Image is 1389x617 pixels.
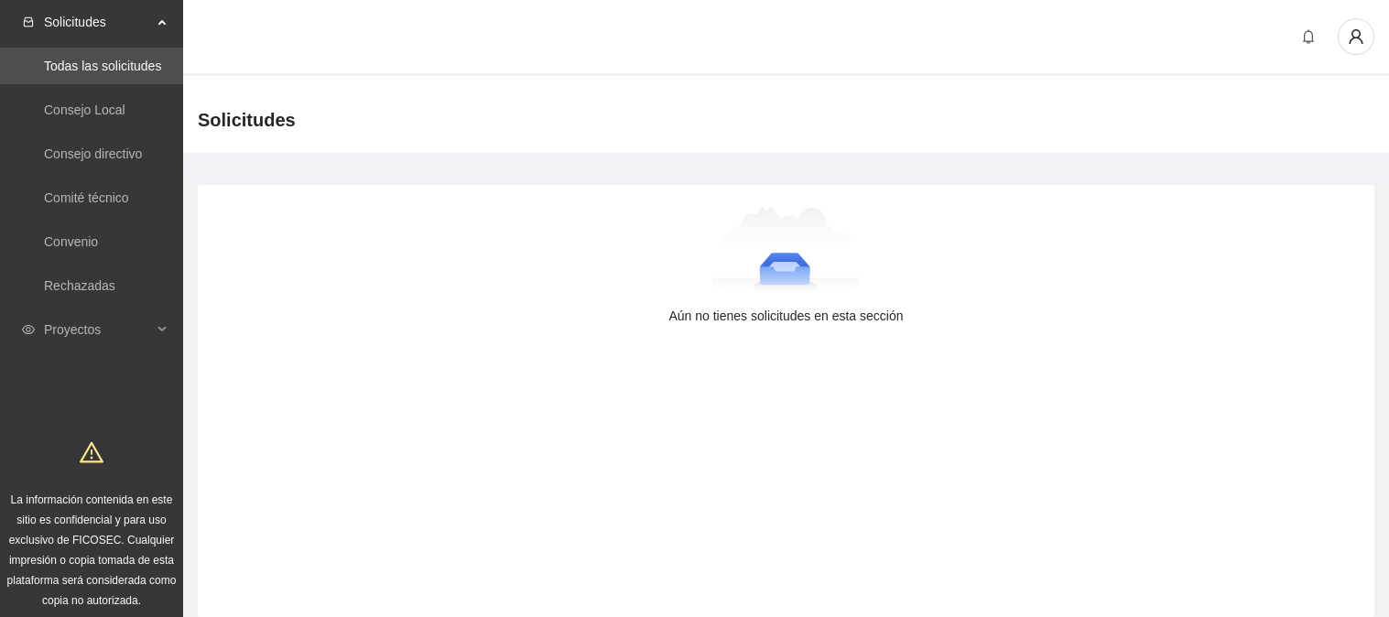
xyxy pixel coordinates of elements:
[44,4,152,40] span: Solicitudes
[44,278,115,293] a: Rechazadas
[227,306,1345,326] div: Aún no tienes solicitudes en esta sección
[1294,22,1323,51] button: bell
[44,190,129,205] a: Comité técnico
[1338,18,1374,55] button: user
[44,146,142,161] a: Consejo directivo
[22,323,35,336] span: eye
[22,16,35,28] span: inbox
[44,103,125,117] a: Consejo Local
[44,311,152,348] span: Proyectos
[44,234,98,249] a: Convenio
[1295,29,1322,44] span: bell
[198,105,296,135] span: Solicitudes
[7,493,177,607] span: La información contenida en este sitio es confidencial y para uso exclusivo de FICOSEC. Cualquier...
[44,59,161,73] a: Todas las solicitudes
[80,440,103,464] span: warning
[711,207,861,298] img: Aún no tienes solicitudes en esta sección
[1339,28,1373,45] span: user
